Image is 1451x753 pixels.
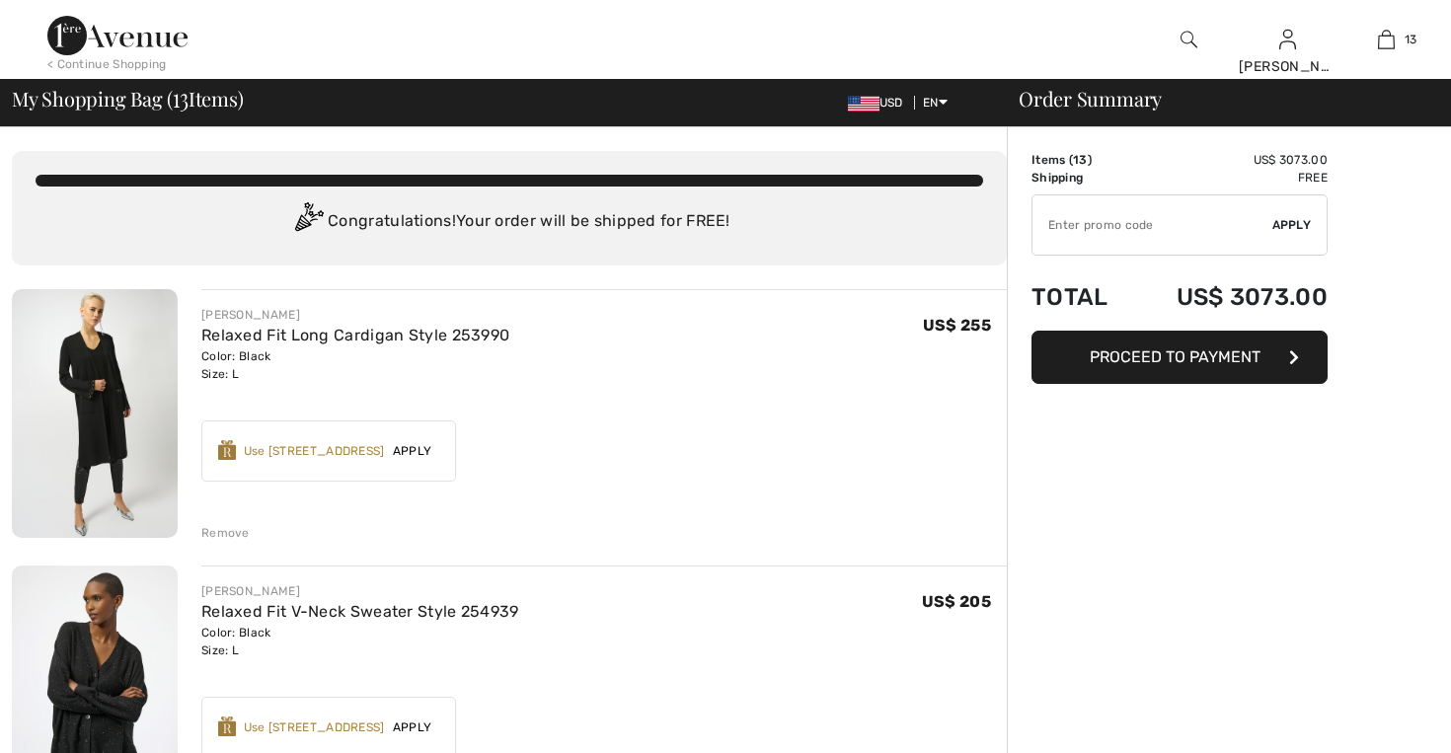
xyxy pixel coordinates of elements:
span: US$ 205 [922,592,991,611]
span: 13 [173,84,189,110]
td: Free [1131,169,1328,187]
a: Sign In [1279,30,1296,48]
div: Order Summary [995,89,1439,109]
img: Relaxed Fit Long Cardigan Style 253990 [12,289,178,538]
div: [PERSON_NAME] [1239,56,1336,77]
span: Proceed to Payment [1090,347,1260,366]
img: My Bag [1378,28,1395,51]
span: 13 [1405,31,1417,48]
img: Reward-Logo.svg [218,716,236,736]
span: EN [923,96,948,110]
div: Use [STREET_ADDRESS] [244,718,385,736]
span: 13 [1073,153,1088,167]
a: 13 [1337,28,1434,51]
div: Color: Black Size: L [201,347,509,383]
img: search the website [1181,28,1197,51]
img: 1ère Avenue [47,16,188,55]
a: Relaxed Fit Long Cardigan Style 253990 [201,326,509,344]
div: Remove [201,524,250,542]
div: [PERSON_NAME] [201,306,509,324]
img: Congratulation2.svg [288,202,328,242]
span: My Shopping Bag ( Items) [12,89,244,109]
input: Promo code [1032,195,1272,255]
td: US$ 3073.00 [1131,264,1328,331]
td: Shipping [1031,169,1131,187]
td: Items ( ) [1031,151,1131,169]
div: [PERSON_NAME] [201,582,519,600]
span: Apply [1272,216,1312,234]
td: Total [1031,264,1131,331]
div: < Continue Shopping [47,55,167,73]
button: Proceed to Payment [1031,331,1328,384]
span: USD [848,96,911,110]
a: Relaxed Fit V-Neck Sweater Style 254939 [201,602,519,621]
div: Congratulations! Your order will be shipped for FREE! [36,202,983,242]
span: Apply [385,718,440,736]
img: Reward-Logo.svg [218,440,236,460]
span: US$ 255 [923,316,991,335]
img: US Dollar [848,96,879,112]
div: Use [STREET_ADDRESS] [244,442,385,460]
img: My Info [1279,28,1296,51]
div: Color: Black Size: L [201,624,519,659]
td: US$ 3073.00 [1131,151,1328,169]
span: Apply [385,442,440,460]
